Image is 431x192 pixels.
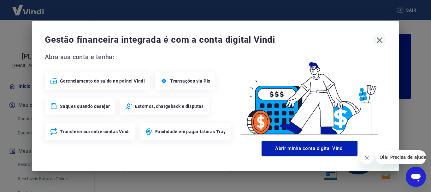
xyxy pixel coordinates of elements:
[262,141,357,156] button: Abrir minha conta digital Vindi
[155,128,226,135] span: Facilidade em pagar faturas Tray
[45,34,373,46] span: Gestão financeira integrada é com a conta digital Vindi
[376,150,426,164] iframe: Mensagem da empresa
[170,78,210,84] span: Transações via Pix
[4,4,53,9] span: Olá! Precisa de ajuda?
[60,78,145,84] span: Gerenciamento do saldo no painel Vindi
[45,52,233,62] span: Abra sua conta e tenha:
[60,128,130,135] span: Transferência entre contas Vindi
[361,152,373,164] iframe: Fechar mensagem
[60,103,110,109] span: Saques quando desejar
[135,103,204,109] span: Estornos, chargeback e disputas
[233,52,386,138] img: Good Billing
[406,167,426,187] iframe: Botão para abrir a janela de mensagens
